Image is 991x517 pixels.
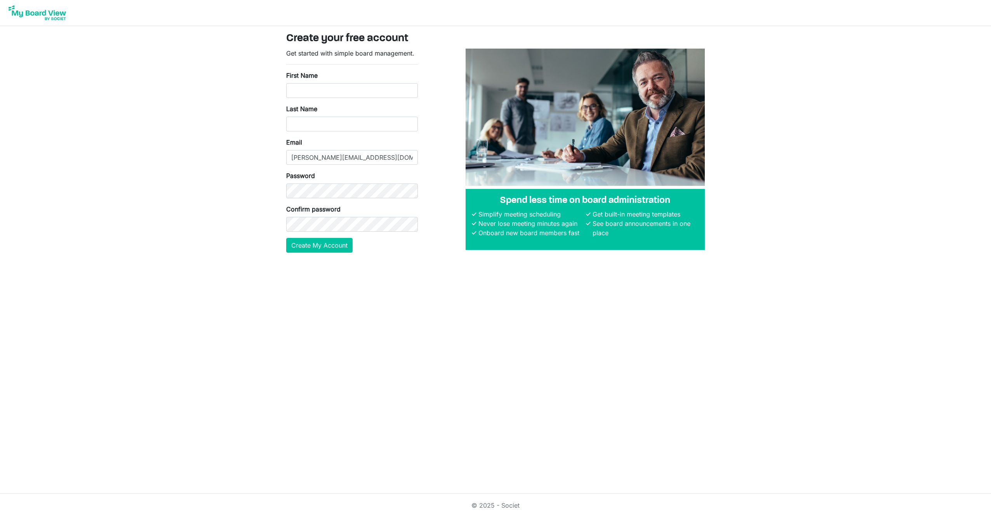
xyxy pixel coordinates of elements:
span: Get started with simple board management. [286,49,414,57]
li: Never lose meeting minutes again [476,219,584,228]
img: My Board View Logo [6,3,68,23]
button: Create My Account [286,238,353,253]
label: First Name [286,71,318,80]
li: See board announcements in one place [591,219,699,238]
label: Confirm password [286,204,341,214]
img: A photograph of board members sitting at a table [466,49,705,186]
label: Password [286,171,315,180]
label: Last Name [286,104,317,114]
label: Email [286,138,302,147]
li: Onboard new board members fast [476,228,584,238]
h4: Spend less time on board administration [472,195,699,206]
h3: Create your free account [286,32,705,45]
li: Get built-in meeting templates [591,210,699,219]
a: © 2025 - Societ [471,501,520,509]
li: Simplify meeting scheduling [476,210,584,219]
